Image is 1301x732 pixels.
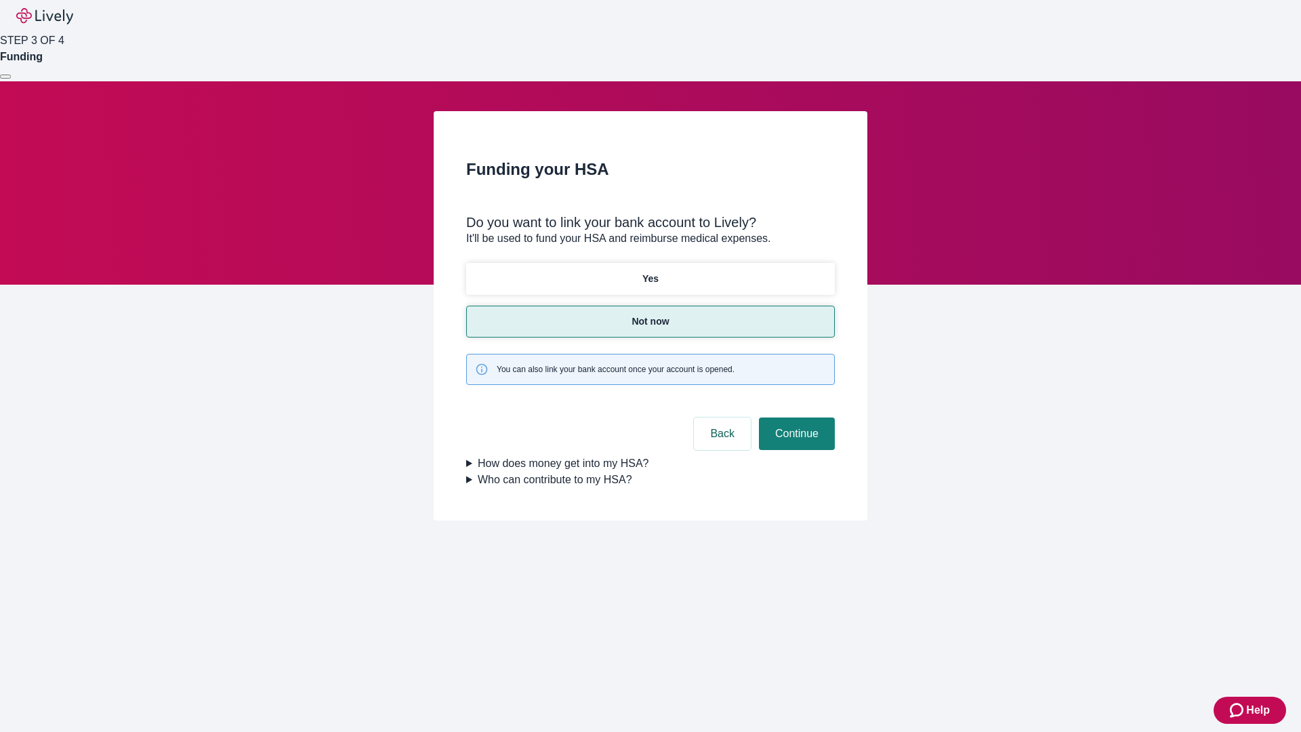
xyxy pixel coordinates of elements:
button: Continue [759,418,835,450]
p: It'll be used to fund your HSA and reimburse medical expenses. [466,230,835,247]
button: Back [694,418,751,450]
div: Do you want to link your bank account to Lively? [466,214,835,230]
span: Help [1246,702,1270,718]
button: Not now [466,306,835,338]
span: You can also link your bank account once your account is opened. [497,363,735,375]
summary: Who can contribute to my HSA? [466,472,835,488]
summary: How does money get into my HSA? [466,455,835,472]
button: Yes [466,263,835,295]
svg: Zendesk support icon [1230,702,1246,718]
h2: Funding your HSA [466,157,835,182]
p: Not now [632,314,669,329]
p: Yes [642,272,659,286]
button: Zendesk support iconHelp [1214,697,1286,724]
img: Lively [16,8,73,24]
